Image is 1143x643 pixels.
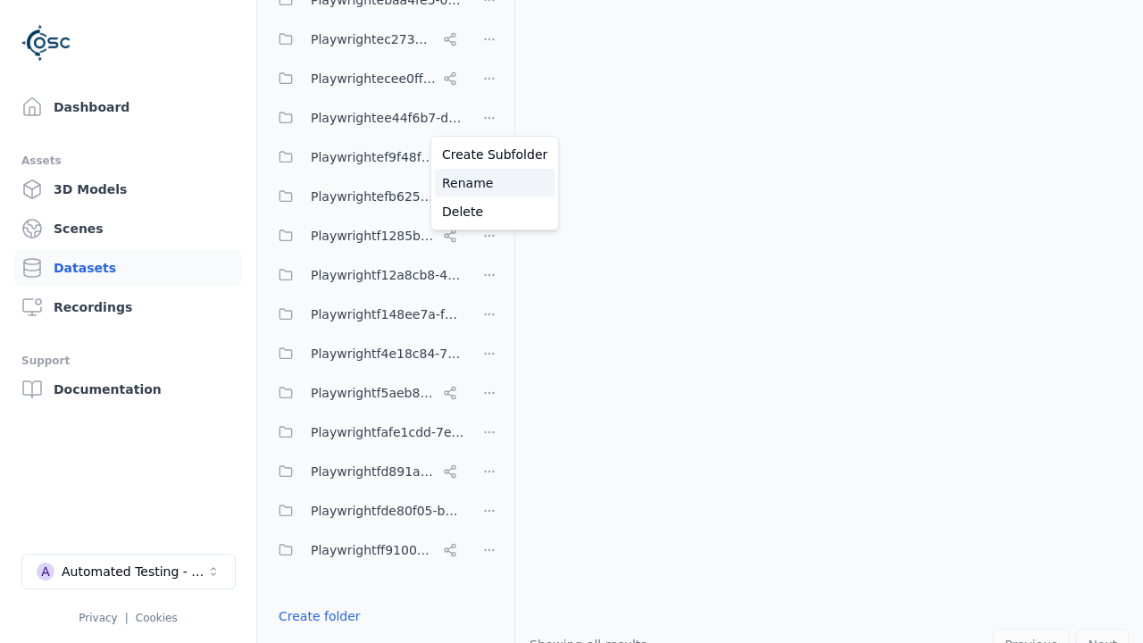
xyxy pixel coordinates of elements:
[435,140,555,169] a: Create Subfolder
[435,169,555,197] a: Rename
[435,197,555,226] a: Delete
